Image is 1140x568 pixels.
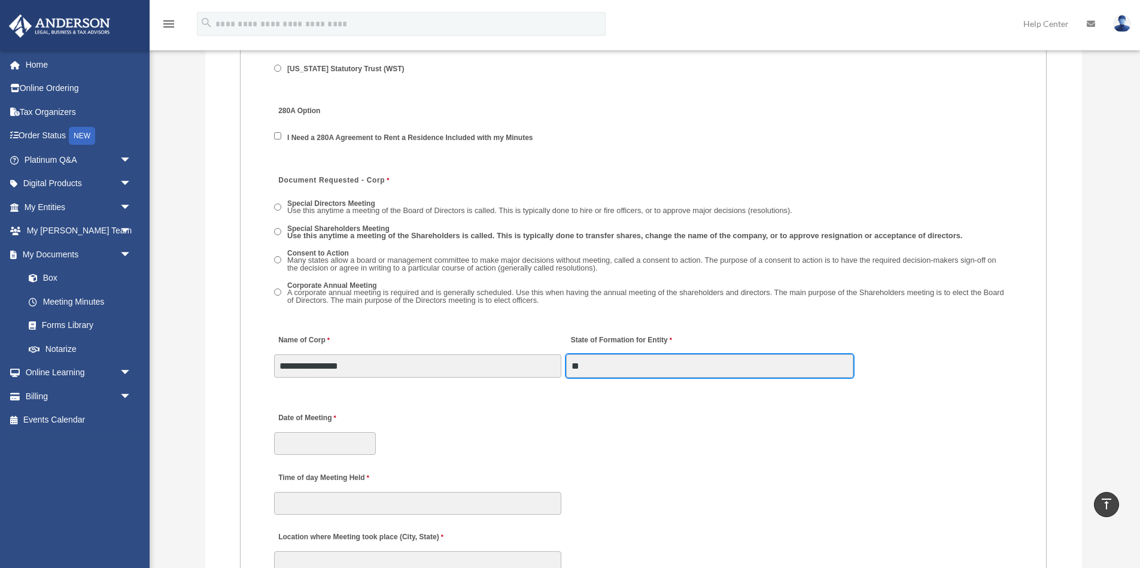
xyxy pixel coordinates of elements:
span: arrow_drop_down [120,172,144,196]
span: Many states allow a board or management committee to make major decisions without meeting, called... [287,256,996,272]
a: Platinum Q&Aarrow_drop_down [8,148,150,172]
a: menu [162,21,176,31]
a: Digital Productsarrow_drop_down [8,172,150,196]
span: Use this anytime a meeting of the Board of Directors is called. This is typically done to hire or... [287,206,792,215]
label: I Need a 280A Agreement to Rent a Residence Included with my Minutes [284,133,537,144]
a: My Documentsarrow_drop_down [8,242,150,266]
a: vertical_align_top [1094,492,1119,517]
span: arrow_drop_down [120,242,144,267]
a: Tax Organizers [8,100,150,124]
a: My [PERSON_NAME] Teamarrow_drop_down [8,219,150,243]
label: Corporate Annual Meeting [284,280,1013,306]
a: Order StatusNEW [8,124,150,148]
span: Use this anytime a meeting of the Shareholders is called. This is typically done to transfer shar... [287,231,962,240]
a: Forms Library [17,314,150,338]
label: State of Formation for Entity [566,333,674,349]
span: Document Requested - Corp [278,176,385,184]
a: Meeting Minutes [17,290,144,314]
img: User Pic [1113,15,1131,32]
a: Online Learningarrow_drop_down [8,361,150,385]
i: menu [162,17,176,31]
a: Box [17,266,150,290]
label: Time of day Meeting Held [274,470,388,486]
span: arrow_drop_down [120,148,144,172]
label: Special Directors Meeting [284,199,797,217]
a: My Entitiesarrow_drop_down [8,195,150,219]
i: search [200,16,213,29]
a: Events Calendar [8,408,150,432]
span: arrow_drop_down [120,384,144,409]
label: Date of Meeting [274,410,388,426]
a: Online Ordering [8,77,150,101]
i: vertical_align_top [1099,497,1114,511]
label: [US_STATE] Statutory Trust (WST) [284,63,409,74]
span: arrow_drop_down [120,219,144,244]
label: Special Shareholders Meeting [284,223,967,242]
a: Home [8,53,150,77]
span: arrow_drop_down [120,361,144,385]
label: Name of Corp [274,333,333,349]
div: NEW [69,127,95,145]
a: Notarize [17,337,150,361]
span: A corporate annual meeting is required and is generally scheduled. Use this when having the annua... [287,288,1004,305]
img: Anderson Advisors Platinum Portal [5,14,114,38]
label: 280A Option [274,104,388,120]
span: arrow_drop_down [120,195,144,220]
label: Consent to Action [284,248,1013,274]
label: Location where Meeting took place (City, State) [274,530,446,546]
a: Billingarrow_drop_down [8,384,150,408]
